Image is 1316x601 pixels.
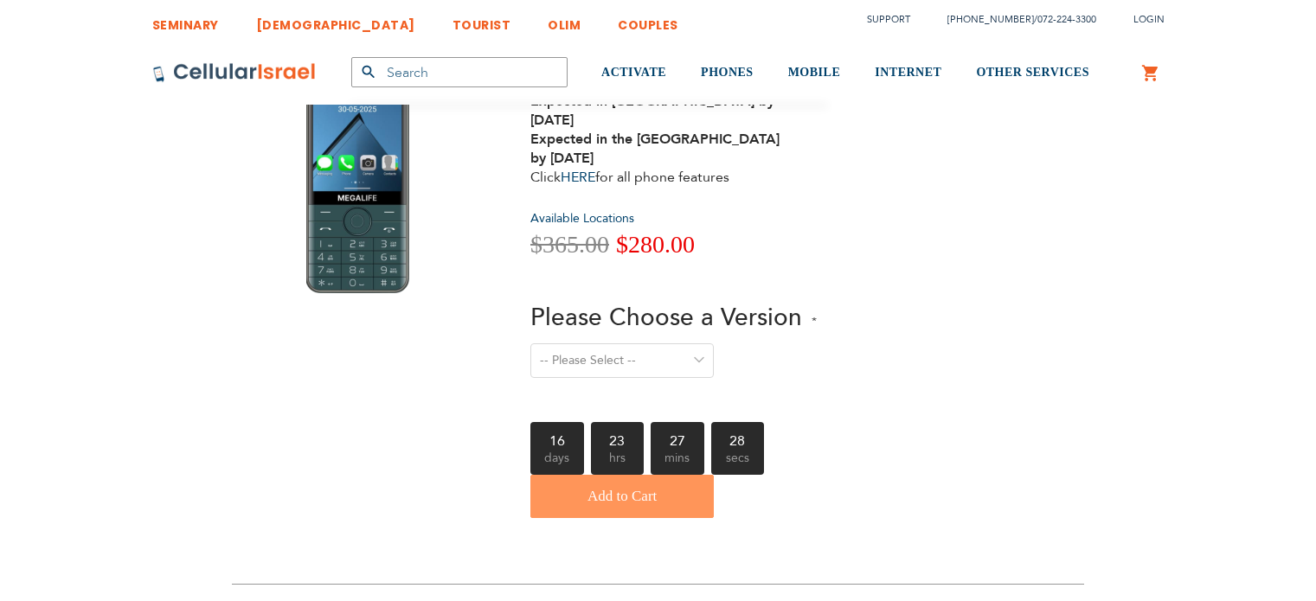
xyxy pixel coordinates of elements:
[618,4,678,36] a: COUPLES
[306,42,409,293] img: MEGALIFE B1 Zen PRE-ORDER
[601,66,666,79] span: ACTIVATE
[591,448,645,475] span: hrs
[947,13,1034,26] a: [PHONE_NUMBER]
[867,13,910,26] a: Support
[788,41,841,105] a: MOBILE
[548,4,581,36] a: OLIM
[256,4,415,36] a: [DEMOGRAPHIC_DATA]
[152,62,317,83] img: Cellular Israel Logo
[616,231,695,258] span: $280.00
[711,448,765,475] span: secs
[530,231,609,258] span: $365.00
[701,41,754,105] a: PHONES
[711,422,765,448] b: 28
[530,448,584,475] span: days
[930,7,1096,32] li: /
[875,66,941,79] span: INTERNET
[351,57,568,87] input: Search
[561,168,595,187] a: HERE
[976,66,1089,79] span: OTHER SERVICES
[530,92,799,187] div: Click for all phone features
[1037,13,1096,26] a: 072-224-3300
[530,210,634,227] a: Available Locations
[601,41,666,105] a: ACTIVATE
[701,66,754,79] span: PHONES
[591,422,645,448] b: 23
[976,41,1089,105] a: OTHER SERVICES
[530,301,802,334] span: Please Choose a Version
[651,422,704,448] b: 27
[788,66,841,79] span: MOBILE
[875,41,941,105] a: INTERNET
[1133,13,1165,26] span: Login
[453,4,511,36] a: TOURIST
[651,448,704,475] span: mins
[152,4,219,36] a: SEMINARY
[530,422,584,448] b: 16
[530,92,780,168] strong: Expected in [GEOGRAPHIC_DATA] by [DATE] Expected in the [GEOGRAPHIC_DATA] by [DATE]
